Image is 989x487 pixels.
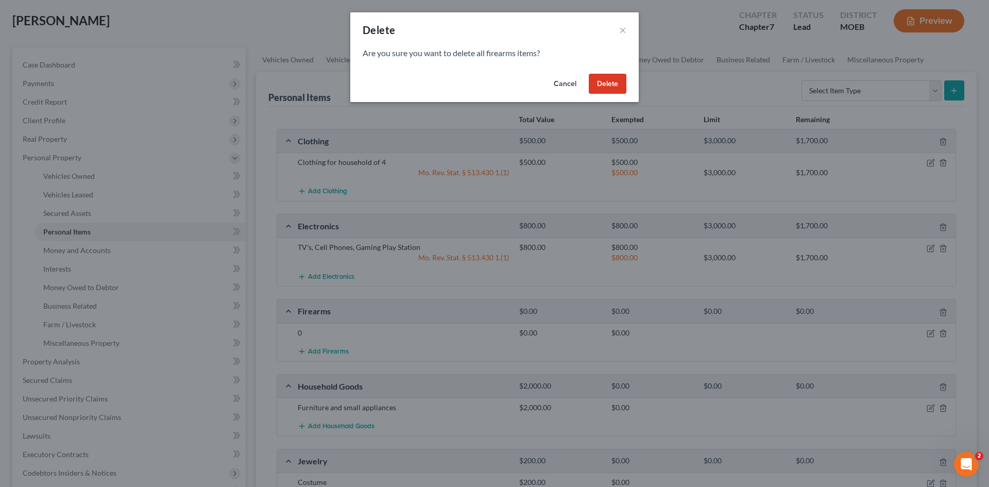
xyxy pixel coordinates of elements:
iframe: Intercom live chat [954,452,979,477]
button: Delete [589,74,626,94]
button: Cancel [545,74,585,94]
span: 2 [975,452,983,460]
p: Are you sure you want to delete all firearms items? [363,47,626,59]
button: × [619,24,626,36]
div: Delete [363,23,395,37]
